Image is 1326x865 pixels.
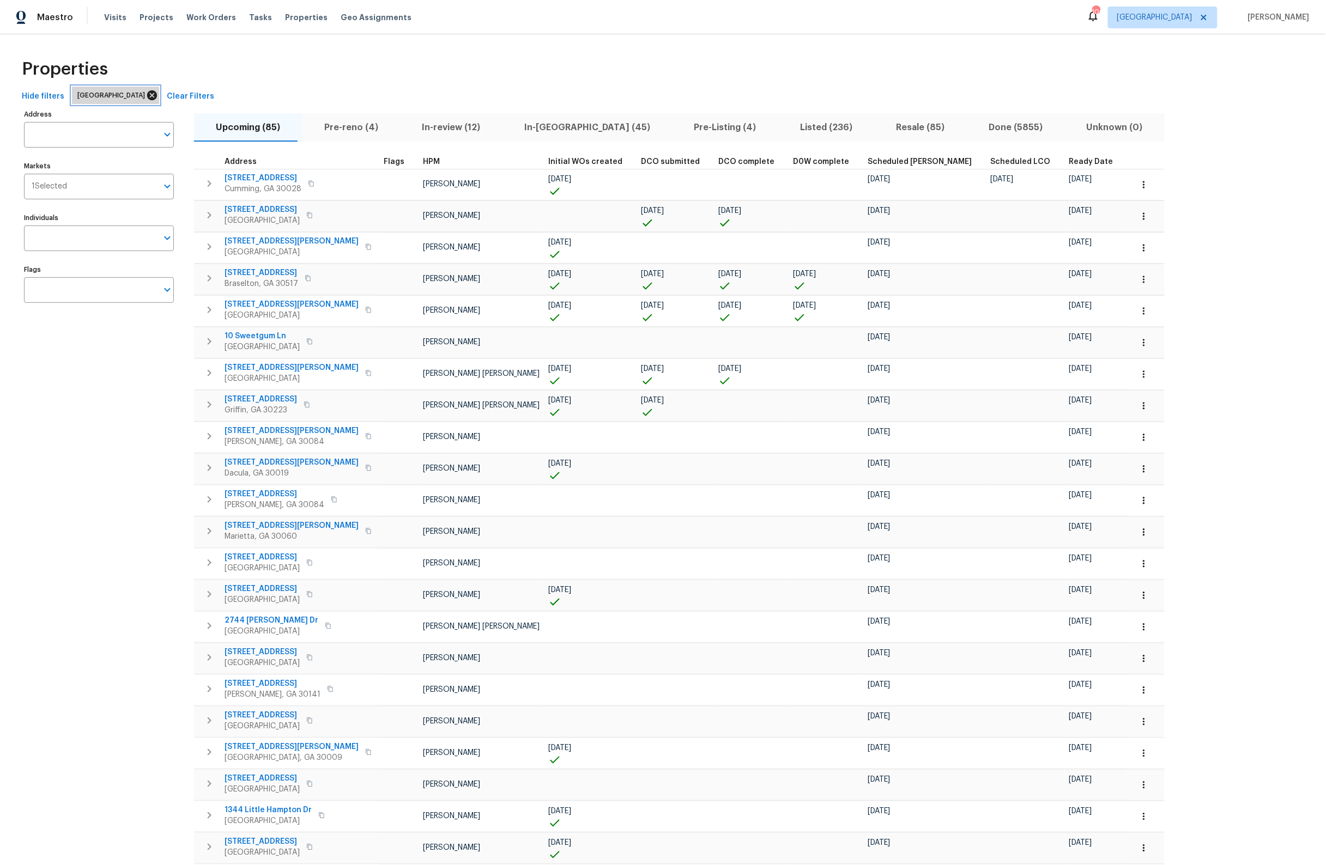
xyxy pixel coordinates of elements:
span: Resale (85) [881,120,960,135]
span: [DATE] [1069,491,1092,499]
span: [DATE] [548,302,571,309]
span: [DATE] [868,491,891,499]
span: [DATE] [868,460,891,467]
span: [PERSON_NAME] [423,180,480,188]
span: [PERSON_NAME], GA 30084 [225,499,324,510]
span: [DATE] [1069,460,1092,467]
span: [DATE] [1069,523,1092,531]
span: [DATE] [1069,365,1092,373]
span: [GEOGRAPHIC_DATA] [225,626,318,637]
span: [DATE] [1069,175,1092,183]
span: [DATE] [1069,744,1092,752]
span: [PERSON_NAME] [423,559,480,567]
span: [STREET_ADDRESS][PERSON_NAME] [225,520,359,531]
span: [PERSON_NAME] [423,338,480,346]
span: [DATE] [548,270,571,278]
span: 1344 Little Hampton Dr [225,805,312,815]
span: [DATE] [991,175,1014,183]
span: [DATE] [793,302,816,309]
span: Unknown (0) [1071,120,1159,135]
span: [DATE] [868,618,891,625]
span: [STREET_ADDRESS] [225,552,300,563]
span: Maestro [37,12,73,23]
span: Properties [285,12,328,23]
span: [GEOGRAPHIC_DATA] [225,594,300,605]
span: In-[GEOGRAPHIC_DATA] (45) [509,120,666,135]
span: [PERSON_NAME] [PERSON_NAME] [423,401,540,409]
span: 2744 [PERSON_NAME] Dr [225,615,318,626]
span: [DATE] [1069,397,1092,404]
span: [GEOGRAPHIC_DATA] [225,310,359,321]
span: [DATE] [1069,712,1092,720]
span: [DATE] [641,365,664,373]
span: [PERSON_NAME] [423,717,480,725]
span: [STREET_ADDRESS] [225,583,300,594]
span: [DATE] [1069,239,1092,246]
span: Clear Filters [167,90,214,103]
span: Scheduled LCO [991,158,1051,166]
span: [DATE] [548,397,571,404]
span: Address [225,158,257,166]
span: [STREET_ADDRESS] [225,204,300,215]
span: In-review (12) [407,120,496,135]
span: [DATE] [868,175,891,183]
button: Clear Filters [162,87,219,107]
span: [PERSON_NAME] [423,212,480,220]
span: [DATE] [868,712,891,720]
span: [PERSON_NAME] [PERSON_NAME] [423,370,540,377]
span: [STREET_ADDRESS] [225,678,320,689]
span: [DATE] [1069,807,1092,815]
span: [DATE] [868,333,891,341]
span: [STREET_ADDRESS] [225,647,300,657]
button: Open [160,230,175,246]
span: Upcoming (85) [201,120,296,135]
span: Properties [22,64,108,75]
span: Visits [104,12,126,23]
span: [GEOGRAPHIC_DATA] [225,373,359,384]
span: HPM [423,158,440,166]
span: [STREET_ADDRESS] [225,489,324,499]
span: [PERSON_NAME] [423,654,480,662]
span: [DATE] [868,397,891,404]
span: [DATE] [793,270,816,278]
button: Hide filters [17,87,69,107]
span: [STREET_ADDRESS] [225,267,298,278]
span: [STREET_ADDRESS][PERSON_NAME] [225,299,359,310]
span: [STREET_ADDRESS] [225,394,297,405]
span: [PERSON_NAME] [PERSON_NAME] [423,623,540,630]
span: [GEOGRAPHIC_DATA] [225,847,300,858]
span: [DATE] [718,207,741,215]
span: [GEOGRAPHIC_DATA] [225,815,312,826]
span: [DATE] [1069,555,1092,562]
span: [PERSON_NAME] [423,528,480,535]
span: Geo Assignments [341,12,411,23]
span: [STREET_ADDRESS][PERSON_NAME] [225,741,359,752]
span: [PERSON_NAME] [423,591,480,599]
span: 1 Selected [32,182,67,191]
span: Hide filters [22,90,64,103]
span: [GEOGRAPHIC_DATA] [225,563,300,574]
span: [DATE] [548,365,571,373]
span: [DATE] [868,239,891,246]
span: [STREET_ADDRESS] [225,773,300,784]
span: Griffin, GA 30223 [225,405,297,416]
span: [GEOGRAPHIC_DATA] [225,247,359,258]
span: Tasks [249,14,272,21]
span: [DATE] [868,302,891,309]
span: 10 Sweetgum Ln [225,331,300,342]
span: [DATE] [868,807,891,815]
label: Individuals [24,215,174,221]
span: [DATE] [548,807,571,815]
span: [PERSON_NAME] [423,781,480,788]
span: [GEOGRAPHIC_DATA], GA 30009 [225,752,359,763]
span: [DATE] [868,649,891,657]
span: [GEOGRAPHIC_DATA] [225,342,300,352]
span: [DATE] [548,744,571,752]
span: [DATE] [1069,618,1092,625]
button: Open [160,179,175,194]
span: DCO submitted [641,158,700,166]
span: [GEOGRAPHIC_DATA] [225,215,300,226]
span: Ready Date [1069,158,1113,166]
span: [DATE] [641,207,664,215]
span: Cumming, GA 30028 [225,184,301,194]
